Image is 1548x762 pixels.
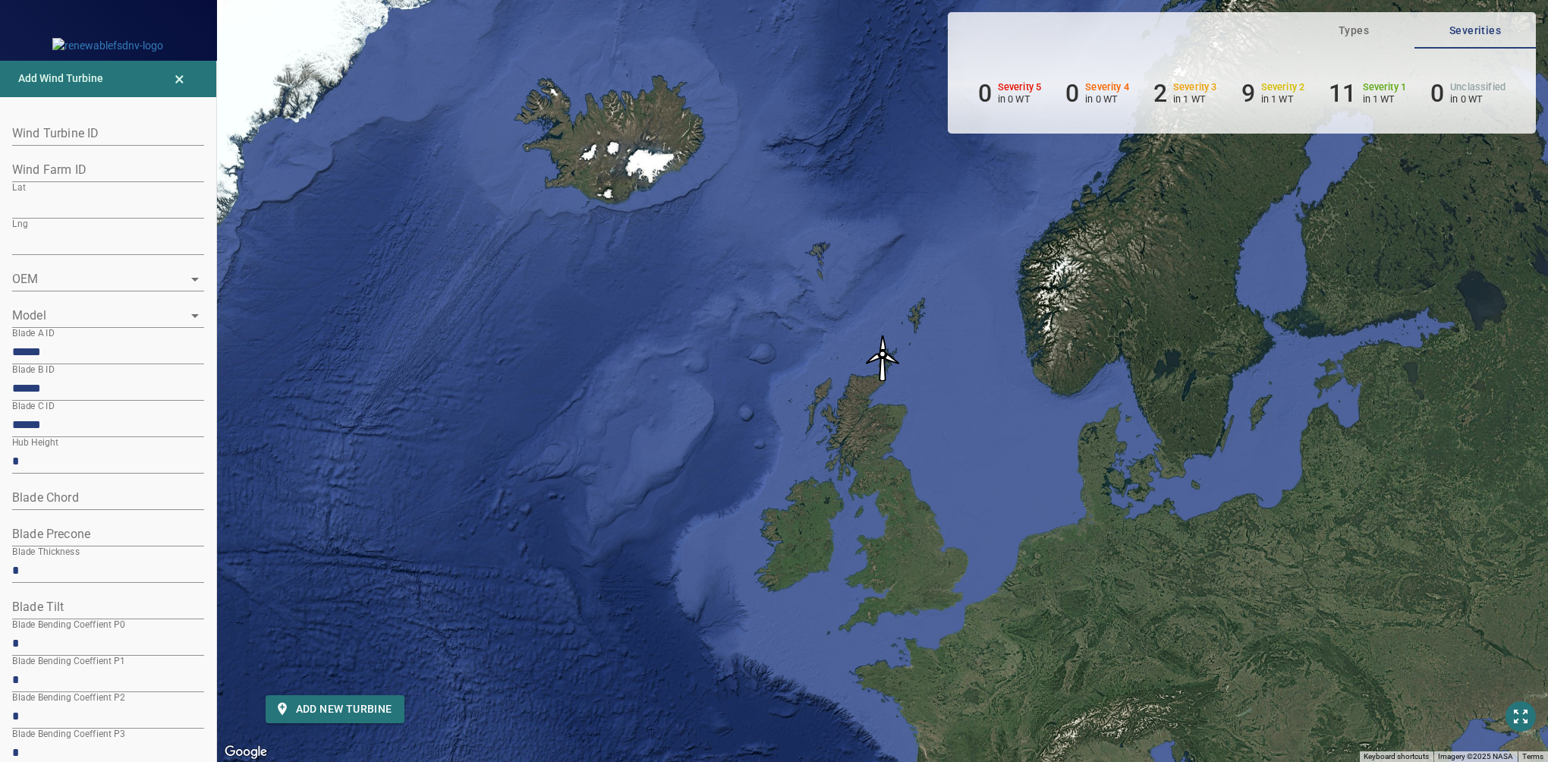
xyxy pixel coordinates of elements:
p: in 1 WT [1363,93,1407,105]
img: Google [221,742,271,762]
h6: 0 [1065,79,1079,108]
p: in 1 WT [1173,93,1217,105]
h6: Unclassified [1450,82,1506,93]
span: Severities [1424,21,1527,40]
p: in 0 WT [1085,93,1129,105]
img: windFarmIconHighlighted.svg [860,335,905,381]
li: Severity 3 [1153,79,1217,108]
li: Severity Unclassified [1430,79,1506,108]
a: Terms (opens in new tab) [1522,752,1543,760]
li: Severity 1 [1329,79,1406,108]
h6: 11 [1329,79,1356,108]
img: renewablefsdnv-logo [52,38,163,53]
button: Add new turbine [266,695,404,723]
span: Imagery ©2025 NASA [1438,752,1513,760]
h6: Severity 4 [1085,82,1129,93]
h6: 9 [1241,79,1255,108]
h6: Severity 2 [1261,82,1305,93]
span: Types [1302,21,1405,40]
h6: Severity 1 [1363,82,1407,93]
li: Severity 4 [1065,79,1129,108]
h6: 2 [1153,79,1167,108]
button: Keyboard shortcuts [1364,751,1429,762]
h6: 0 [978,79,992,108]
a: Open this area in Google Maps (opens a new window) [221,742,271,762]
p: in 0 WT [998,93,1042,105]
h6: Severity 3 [1173,82,1217,93]
li: Severity 5 [978,79,1042,108]
h6: Severity 5 [998,82,1042,93]
li: Severity 2 [1241,79,1305,108]
h6: 0 [1430,79,1444,108]
span: Add new turbine [278,700,392,719]
p: in 0 WT [1450,93,1506,105]
p: in 1 WT [1261,93,1305,105]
